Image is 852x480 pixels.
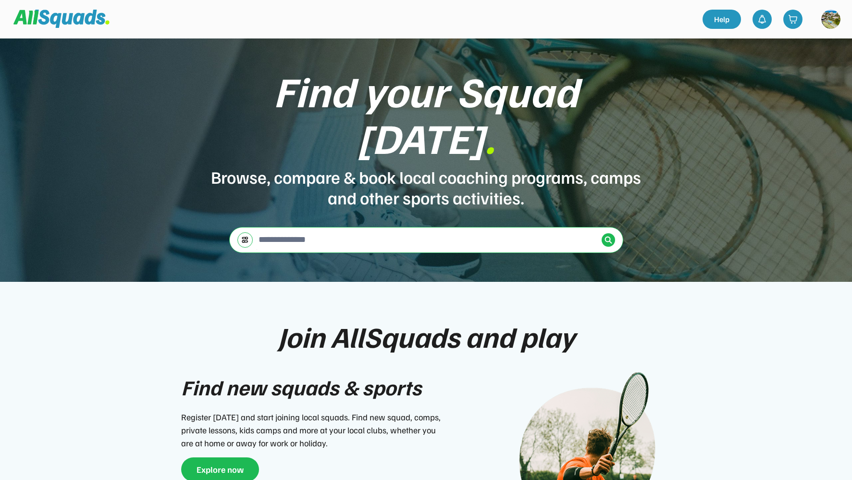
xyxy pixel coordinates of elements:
img: bell-03%20%281%29.svg [757,14,767,24]
img: shopping-cart-01%20%281%29.svg [788,14,798,24]
div: Find your Squad [DATE] [210,67,642,161]
img: https%3A%2F%2F94044dc9e5d3b3599ffa5e2d56a015ce.cdn.bubble.io%2Ff1727863250124x744008030739924900%... [821,10,840,29]
div: Join AllSquads and play [278,320,575,352]
img: Icon%20%2838%29.svg [605,236,612,244]
img: Squad%20Logo.svg [13,10,110,28]
font: . [484,111,495,164]
a: Help [703,10,741,29]
img: settings-03.svg [241,236,249,243]
div: Find new squads & sports [181,371,421,403]
div: Browse, compare & book local coaching programs, camps and other sports activities. [210,166,642,208]
div: Register [DATE] and start joining local squads. Find new squad, comps, private lessons, kids camp... [181,411,445,450]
